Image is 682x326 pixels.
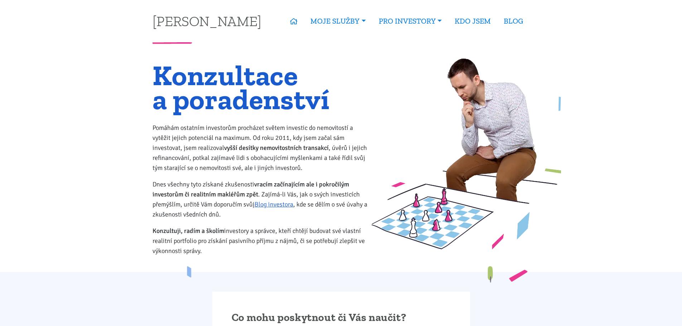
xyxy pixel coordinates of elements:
[232,311,451,325] h2: Co mohu poskytnout či Vás naučit?
[255,200,293,208] a: Blog investora
[372,13,448,29] a: PRO INVESTORY
[153,227,224,235] strong: Konzultuji, radím a školím
[304,13,372,29] a: MOJE SLUŽBY
[224,144,329,152] strong: vyšší desítky nemovitostních transakcí
[153,179,368,219] p: Dnes všechny tyto získané zkušenosti . Zajímá-li Vás, jak o svých investicích přemýšlím, určitě V...
[153,123,368,173] p: Pomáhám ostatním investorům procházet světem investic do nemovitostí a vytěžit jejich potenciál n...
[153,226,368,256] p: investory a správce, kteří chtějí budovat své vlastní realitní portfolio pro získání pasivního př...
[153,14,261,28] a: [PERSON_NAME]
[153,63,368,111] h1: Konzultace a poradenství
[448,13,497,29] a: KDO JSEM
[497,13,529,29] a: BLOG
